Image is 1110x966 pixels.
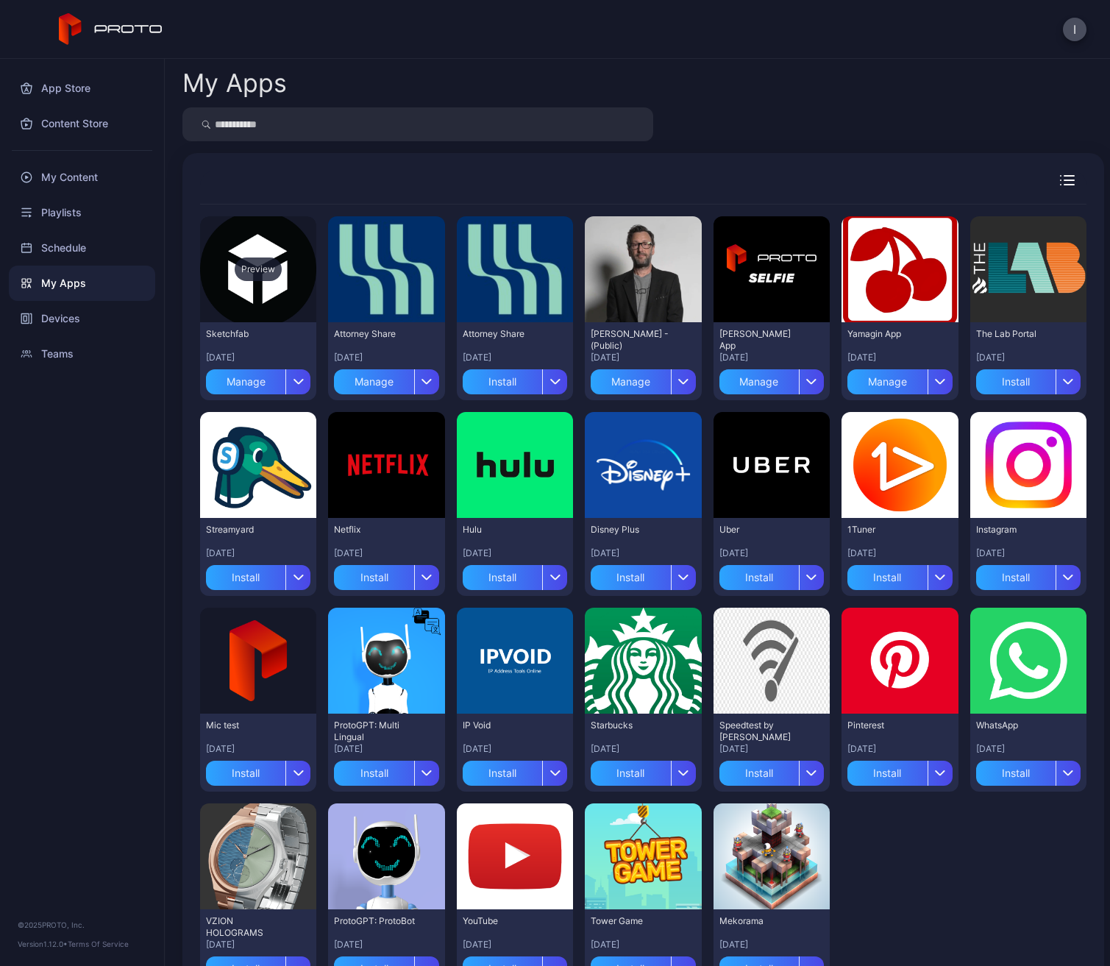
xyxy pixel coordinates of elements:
[976,363,1081,394] button: Install
[463,547,567,559] div: [DATE]
[463,369,542,394] div: Install
[463,565,542,590] div: Install
[847,524,928,536] div: 1Tuner
[18,940,68,948] span: Version 1.12.0 •
[847,755,952,786] button: Install
[334,755,438,786] button: Install
[206,755,310,786] button: Install
[591,352,695,363] div: [DATE]
[206,761,285,786] div: Install
[463,743,567,755] div: [DATE]
[463,755,567,786] button: Install
[847,565,927,590] div: Install
[9,266,155,301] a: My Apps
[976,524,1057,536] div: Instagram
[206,939,310,951] div: [DATE]
[206,743,310,755] div: [DATE]
[463,352,567,363] div: [DATE]
[591,915,672,927] div: Tower Game
[847,761,927,786] div: Install
[334,363,438,394] button: Manage
[591,720,672,731] div: Starbucks
[976,547,1081,559] div: [DATE]
[847,369,927,394] div: Manage
[334,352,438,363] div: [DATE]
[68,940,129,948] a: Terms Of Service
[463,524,544,536] div: Hulu
[9,336,155,372] a: Teams
[206,547,310,559] div: [DATE]
[206,363,310,394] button: Manage
[591,369,670,394] div: Manage
[206,559,310,590] button: Install
[206,352,310,363] div: [DATE]
[206,524,287,536] div: Streamyard
[463,328,544,340] div: Attorney Share
[719,565,799,590] div: Install
[976,743,1081,755] div: [DATE]
[334,547,438,559] div: [DATE]
[719,524,800,536] div: Uber
[847,352,952,363] div: [DATE]
[591,363,695,394] button: Manage
[334,761,413,786] div: Install
[847,547,952,559] div: [DATE]
[18,919,146,931] div: © 2025 PROTO, Inc.
[463,559,567,590] button: Install
[976,328,1057,340] div: The Lab Portal
[976,720,1057,731] div: WhatsApp
[591,547,695,559] div: [DATE]
[591,743,695,755] div: [DATE]
[463,761,542,786] div: Install
[463,915,544,927] div: YouTube
[976,761,1056,786] div: Install
[9,160,155,195] a: My Content
[9,106,155,141] a: Content Store
[847,363,952,394] button: Manage
[9,195,155,230] a: Playlists
[847,720,928,731] div: Pinterest
[847,328,928,340] div: Yamagin App
[591,755,695,786] button: Install
[719,363,824,394] button: Manage
[719,547,824,559] div: [DATE]
[334,328,415,340] div: Attorney Share
[9,301,155,336] a: Devices
[591,524,672,536] div: Disney Plus
[9,71,155,106] a: App Store
[976,755,1081,786] button: Install
[719,755,824,786] button: Install
[591,939,695,951] div: [DATE]
[719,743,824,755] div: [DATE]
[719,369,799,394] div: Manage
[976,565,1056,590] div: Install
[847,743,952,755] div: [DATE]
[334,559,438,590] button: Install
[719,352,824,363] div: [DATE]
[719,939,824,951] div: [DATE]
[976,559,1081,590] button: Install
[591,559,695,590] button: Install
[182,71,287,96] div: My Apps
[976,369,1056,394] div: Install
[719,761,799,786] div: Install
[334,565,413,590] div: Install
[976,352,1081,363] div: [DATE]
[847,559,952,590] button: Install
[334,939,438,951] div: [DATE]
[334,915,415,927] div: ProtoGPT: ProtoBot
[206,915,287,939] div: VZION HOLOGRAMS
[463,363,567,394] button: Install
[719,328,800,352] div: David Selfie App
[463,939,567,951] div: [DATE]
[206,369,285,394] div: Manage
[719,915,800,927] div: Mekorama
[591,565,670,590] div: Install
[9,230,155,266] a: Schedule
